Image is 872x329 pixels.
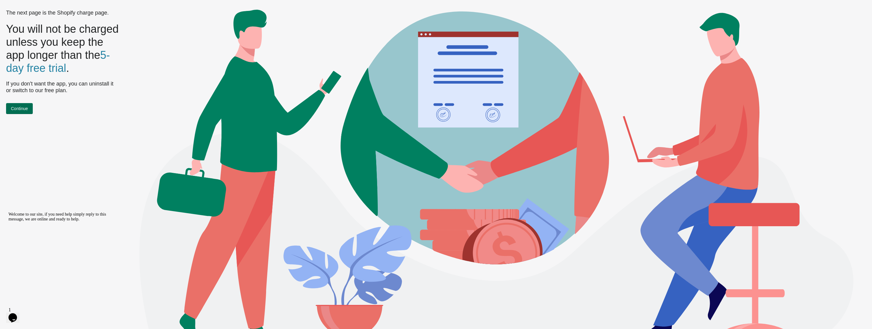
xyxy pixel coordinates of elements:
[6,49,110,74] span: 5-day free trial
[6,10,120,16] p: The next page is the Shopify charge page.
[6,22,120,75] p: You will not be charged unless you keep the app longer than the .
[2,2,112,12] div: Welcome to our site, if you need help simply reply to this message, we are online and ready to help.
[11,106,28,111] span: Continue
[2,2,100,12] span: Welcome to our site, if you need help simply reply to this message, we are online and ready to help.
[6,81,120,94] p: If you don't want the app, you can uninstall it or switch to our free plan.
[6,103,33,114] button: Continue
[6,210,115,302] iframe: chat widget
[6,305,25,323] iframe: chat widget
